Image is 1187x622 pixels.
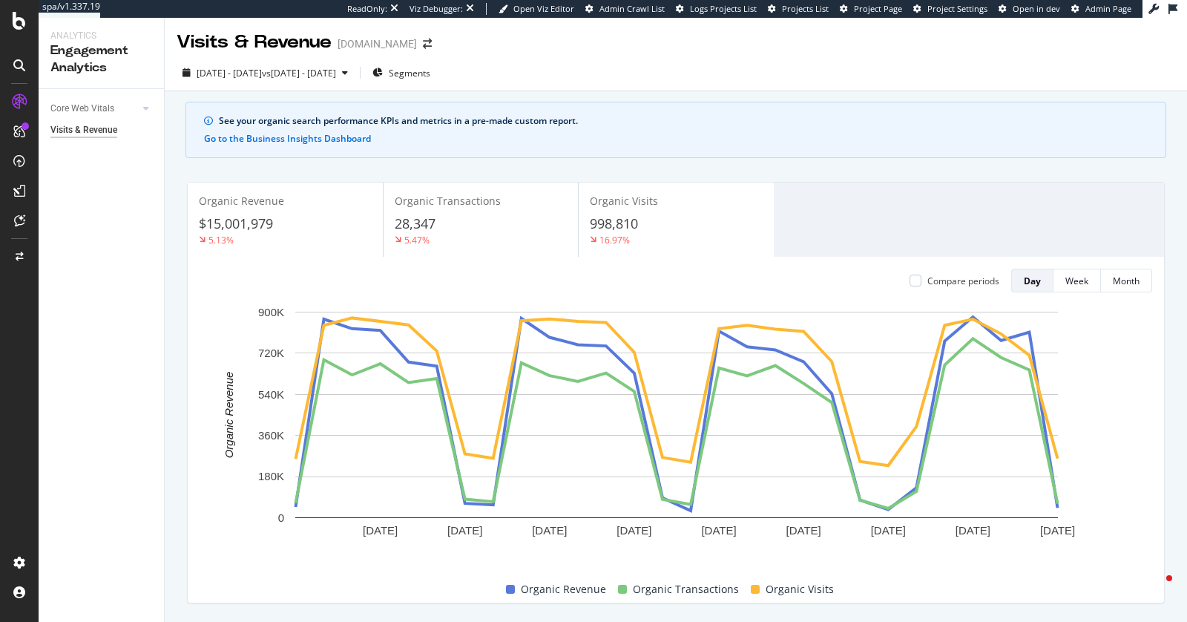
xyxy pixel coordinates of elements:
button: Segments [366,61,436,85]
div: Compare periods [927,275,999,287]
div: Week [1065,275,1088,287]
text: 720K [258,347,284,359]
div: Day [1024,275,1041,287]
text: Organic Revenue [223,372,235,459]
a: Open in dev [999,3,1060,15]
div: Visits & Revenue [50,122,117,138]
span: vs [DATE] - [DATE] [262,67,336,79]
a: Project Page [840,3,902,15]
button: Go to the Business Insights Dashboard [204,134,371,144]
div: info banner [185,102,1166,158]
span: Organic Visits [766,580,834,598]
span: Segments [389,67,430,79]
span: Logs Projects List [690,3,757,14]
div: Visits & Revenue [177,30,332,55]
text: [DATE] [956,524,990,537]
span: 28,347 [395,215,435,232]
text: [DATE] [616,524,651,537]
div: Month [1113,275,1140,287]
text: [DATE] [701,524,736,537]
span: Admin Page [1085,3,1131,14]
a: Visits & Revenue [50,122,154,138]
button: Week [1053,269,1101,292]
button: [DATE] - [DATE]vs[DATE] - [DATE] [177,61,354,85]
text: 360K [258,429,284,442]
span: Organic Revenue [199,194,284,208]
a: Admin Crawl List [585,3,665,15]
div: 16.97% [599,234,630,246]
text: 180K [258,471,284,483]
span: $15,001,979 [199,215,273,232]
div: ReadOnly: [347,3,387,15]
a: Open Viz Editor [499,3,574,15]
span: Organic Revenue [521,580,606,598]
a: Projects List [768,3,829,15]
span: Project Settings [927,3,987,14]
span: 998,810 [590,215,638,232]
span: Project Page [854,3,902,14]
span: [DATE] - [DATE] [197,67,262,79]
a: Project Settings [913,3,987,15]
text: [DATE] [786,524,821,537]
iframe: Intercom live chat [1137,572,1172,607]
text: [DATE] [1040,524,1075,537]
span: Organic Transactions [395,194,501,208]
text: 540K [258,388,284,401]
text: [DATE] [447,524,482,537]
div: 5.13% [208,234,234,246]
div: arrow-right-arrow-left [423,39,432,49]
text: [DATE] [363,524,398,537]
a: Logs Projects List [676,3,757,15]
div: 5.47% [404,234,430,246]
a: Core Web Vitals [50,101,139,117]
span: Open in dev [1013,3,1060,14]
span: Organic Visits [590,194,658,208]
text: [DATE] [532,524,567,537]
div: Core Web Vitals [50,101,114,117]
div: Engagement Analytics [50,42,152,76]
button: Day [1011,269,1053,292]
text: 0 [278,511,284,524]
div: Viz Debugger: [410,3,463,15]
span: Open Viz Editor [513,3,574,14]
a: Admin Page [1071,3,1131,15]
button: Month [1101,269,1152,292]
text: 900K [258,306,284,318]
div: Analytics [50,30,152,42]
div: [DOMAIN_NAME] [338,36,417,51]
span: Organic Transactions [633,580,739,598]
text: [DATE] [871,524,906,537]
span: Projects List [782,3,829,14]
div: See your organic search performance KPIs and metrics in a pre-made custom report. [219,114,1148,128]
span: Admin Crawl List [599,3,665,14]
svg: A chart. [200,304,1153,563]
